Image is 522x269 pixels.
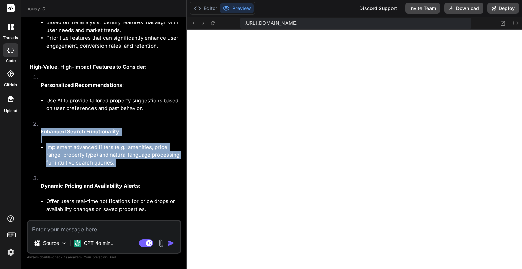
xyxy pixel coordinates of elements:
span: privacy [93,255,105,259]
li: Based on the analysis, identify features that align with user needs and market trends. [46,19,180,34]
img: settings [5,246,17,258]
p: Always double-check its answers. Your in Bind [27,254,181,260]
p: GPT-4o min.. [84,240,113,247]
button: Invite Team [405,3,440,14]
strong: Enhanced Search Functionality [41,128,119,135]
p: Source [43,240,59,247]
strong: Personalized Recommendations [41,82,122,88]
li: Implement advanced filters (e.g., amenities, price range, property type) and natural language pro... [46,143,180,167]
label: threads [3,35,18,41]
button: Deploy [487,3,519,14]
img: icon [168,240,175,247]
img: Pick Models [61,240,67,246]
p: : [41,128,180,136]
h3: High-Value, High-Impact Features to Consider: [30,63,180,71]
span: housy [26,5,46,12]
label: code [6,58,16,64]
span: [URL][DOMAIN_NAME] [244,20,298,27]
img: GPT-4o mini [74,240,81,247]
p: : [41,182,180,190]
img: attachment [157,239,165,247]
p: : [41,81,180,89]
li: Offer users real-time notifications for price drops or availability changes on saved properties. [46,198,180,213]
button: Editor [191,3,220,13]
button: Download [444,3,483,14]
button: Preview [220,3,254,13]
strong: Dynamic Pricing and Availability Alerts [41,182,139,189]
label: GitHub [4,82,17,88]
label: Upload [4,108,17,114]
li: Use AI to provide tailored property suggestions based on user preferences and past behavior. [46,97,180,112]
div: Discord Support [355,3,401,14]
li: Prioritize features that can significantly enhance user engagement, conversion rates, and retention. [46,34,180,50]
